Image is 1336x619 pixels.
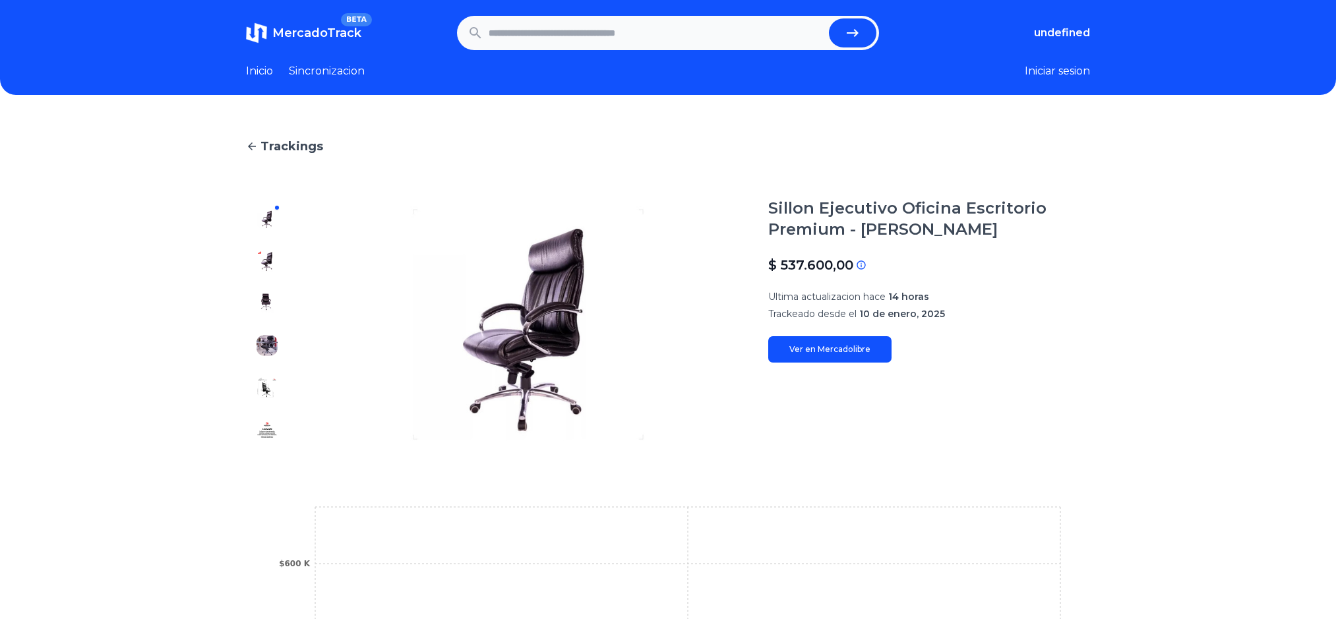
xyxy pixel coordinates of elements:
[1034,25,1090,41] button: undefined
[257,208,278,229] img: Sillon Ejecutivo Oficina Escritorio Premium - Silla King
[768,256,853,274] p: $ 537.600,00
[888,291,929,303] span: 14 horas
[257,293,278,314] img: Sillon Ejecutivo Oficina Escritorio Premium - Silla King
[859,308,945,320] span: 10 de enero, 2025
[246,63,273,79] a: Inicio
[279,559,311,568] tspan: $600 K
[768,291,886,303] span: Ultima actualizacion hace
[1025,63,1090,79] button: Iniciar sesion
[257,377,278,398] img: Sillon Ejecutivo Oficina Escritorio Premium - Silla King
[272,26,361,40] span: MercadoTrack
[315,198,742,451] img: Sillon Ejecutivo Oficina Escritorio Premium - Silla King
[768,198,1090,240] h1: Sillon Ejecutivo Oficina Escritorio Premium - [PERSON_NAME]
[246,22,361,44] a: MercadoTrackBETA
[768,308,857,320] span: Trackeado desde el
[257,335,278,356] img: Sillon Ejecutivo Oficina Escritorio Premium - Silla King
[260,137,323,156] span: Trackings
[768,336,892,363] a: Ver en Mercadolibre
[341,13,372,26] span: BETA
[246,137,1090,156] a: Trackings
[257,251,278,272] img: Sillon Ejecutivo Oficina Escritorio Premium - Silla King
[246,22,267,44] img: MercadoTrack
[289,63,365,79] a: Sincronizacion
[257,419,278,440] img: Sillon Ejecutivo Oficina Escritorio Premium - Silla King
